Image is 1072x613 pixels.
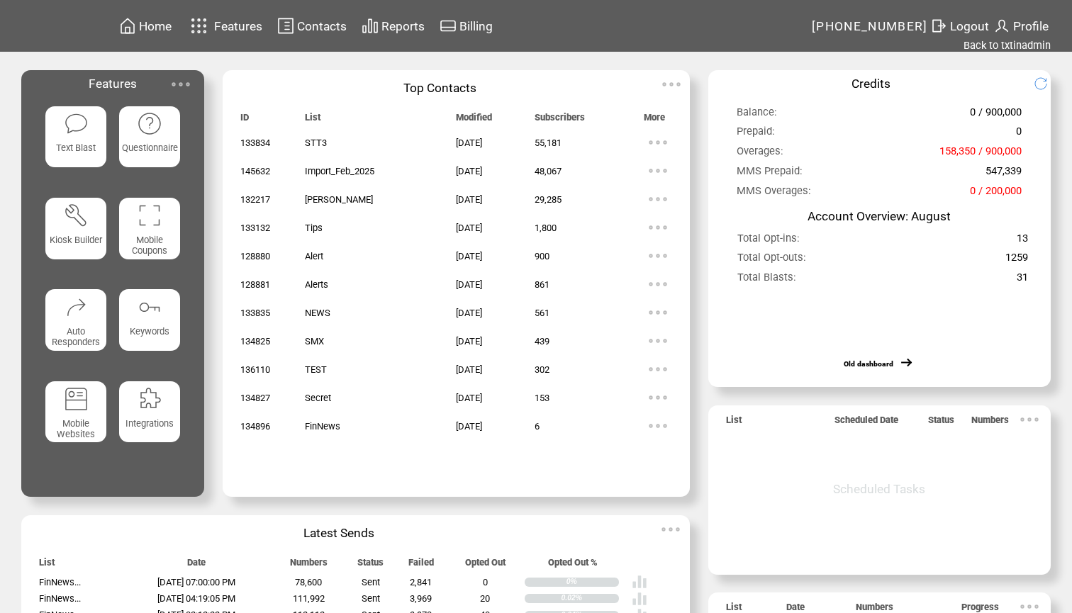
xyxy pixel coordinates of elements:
[403,81,476,95] span: Top Contacts
[119,289,181,369] a: Keywords
[1034,77,1059,91] img: refresh.png
[930,17,947,35] img: exit.svg
[240,137,270,148] span: 133834
[1017,271,1028,290] span: 31
[535,364,549,375] span: 302
[970,106,1022,125] span: 0 / 900,000
[305,279,328,290] span: Alerts
[39,557,55,574] span: List
[39,577,81,587] span: FinNews...
[644,327,672,355] img: ellypsis.svg
[137,111,162,136] img: questionnaire.svg
[1013,19,1049,33] span: Profile
[459,19,493,33] span: Billing
[657,70,686,99] img: ellypsis.svg
[64,295,89,320] img: auto-responders.svg
[277,17,294,35] img: contacts.svg
[456,279,482,290] span: [DATE]
[56,142,96,153] span: Text Blast
[548,557,598,574] span: Opted Out %
[305,308,330,318] span: NEWS
[456,112,492,129] span: Modified
[991,15,1051,37] a: Profile
[644,298,672,327] img: ellypsis.svg
[456,308,482,318] span: [DATE]
[305,393,331,403] span: Secret
[535,166,562,176] span: 48,067
[157,593,235,604] span: [DATE] 04:19:05 PM
[535,279,549,290] span: 861
[535,112,585,129] span: Subscribers
[240,194,270,205] span: 132217
[480,593,490,604] span: 20
[157,577,235,587] span: [DATE] 07:00:00 PM
[64,203,89,227] img: tool%201.svg
[139,19,172,33] span: Home
[45,106,107,186] a: Text Blast
[535,194,562,205] span: 29,285
[737,106,777,125] span: Balance:
[465,557,506,574] span: Opted Out
[125,418,174,429] span: Integrations
[632,591,647,607] img: poll%20-%20white.svg
[834,415,898,432] span: Scheduled Date
[993,17,1010,35] img: profile.svg
[305,251,323,261] span: Alert
[644,213,672,242] img: ellypsis.svg
[632,574,647,590] img: poll%20-%20white.svg
[808,209,951,223] span: Account Overview: August
[456,194,482,205] span: [DATE]
[644,128,672,157] img: ellypsis.svg
[240,223,270,233] span: 133132
[566,578,619,587] div: 0%
[1005,251,1028,270] span: 1259
[137,386,162,411] img: integrations.svg
[45,198,107,277] a: Kiosk Builder
[240,166,270,176] span: 145632
[1016,125,1022,144] span: 0
[1015,405,1044,434] img: ellypsis.svg
[644,355,672,383] img: ellypsis.svg
[240,336,270,347] span: 134825
[305,194,373,205] span: [PERSON_NAME]
[119,106,181,186] a: Questionnaire
[305,364,327,375] span: TEST
[644,270,672,298] img: ellypsis.svg
[305,112,320,129] span: List
[644,383,672,412] img: ellypsis.svg
[293,593,325,604] span: 111,992
[456,223,482,233] span: [DATE]
[240,308,270,318] span: 133835
[456,251,482,261] span: [DATE]
[928,415,954,432] span: Status
[737,164,803,184] span: MMS Prepaid:
[939,145,1022,164] span: 158,350 / 900,000
[852,77,890,91] span: Credits
[52,326,100,347] span: Auto Responders
[410,593,432,604] span: 3,969
[130,326,169,337] span: Keywords
[305,166,374,176] span: Import_Feb_2025
[64,111,89,136] img: text-blast.svg
[359,15,427,37] a: Reports
[440,17,457,35] img: creidtcard.svg
[456,336,482,347] span: [DATE]
[737,271,796,290] span: Total Blasts:
[362,577,380,587] span: Sent
[812,19,928,33] span: [PHONE_NUMBER]
[644,185,672,213] img: ellypsis.svg
[305,336,324,347] span: SMX
[362,17,379,35] img: chart.svg
[644,112,665,129] span: More
[535,308,549,318] span: 561
[381,19,425,33] span: Reports
[119,17,136,35] img: home.svg
[644,157,672,185] img: ellypsis.svg
[45,381,107,461] a: Mobile Websites
[240,251,270,261] span: 128880
[303,526,374,540] span: Latest Sends
[408,557,434,574] span: Failed
[535,251,549,261] span: 900
[535,393,549,403] span: 153
[562,594,619,603] div: 0.02%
